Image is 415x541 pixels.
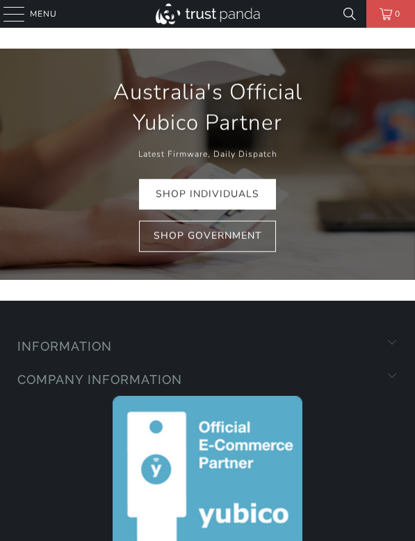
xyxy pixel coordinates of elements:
[30,6,57,22] span: Menu
[17,363,398,392] h6: Company Information
[139,221,276,252] a: Shop Government
[156,3,260,24] img: Trust Panda Australia
[104,76,311,138] h1: Australia's Official Yubico Partner
[17,329,398,359] h6: Information
[139,178,276,210] a: Shop Individuals
[104,148,311,161] p: Latest Firmware, Daily Dispatch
